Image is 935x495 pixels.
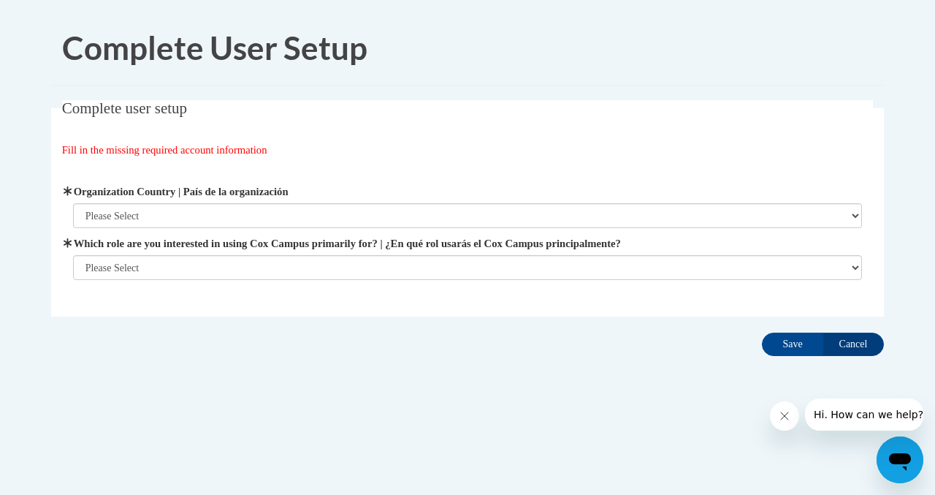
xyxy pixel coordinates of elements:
[770,401,799,431] iframe: Close message
[62,99,187,117] span: Complete user setup
[62,29,367,67] span: Complete User Setup
[73,184,863,200] label: Organization Country | País de la organización
[73,235,863,252] label: Which role are you interested in using Cox Campus primarily for? | ¿En qué rol usarás el Cox Camp...
[62,144,267,156] span: Fill in the missing required account information
[823,333,884,356] input: Cancel
[762,333,823,356] input: Save
[877,437,923,483] iframe: Button to launch messaging window
[805,398,923,431] iframe: Message from company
